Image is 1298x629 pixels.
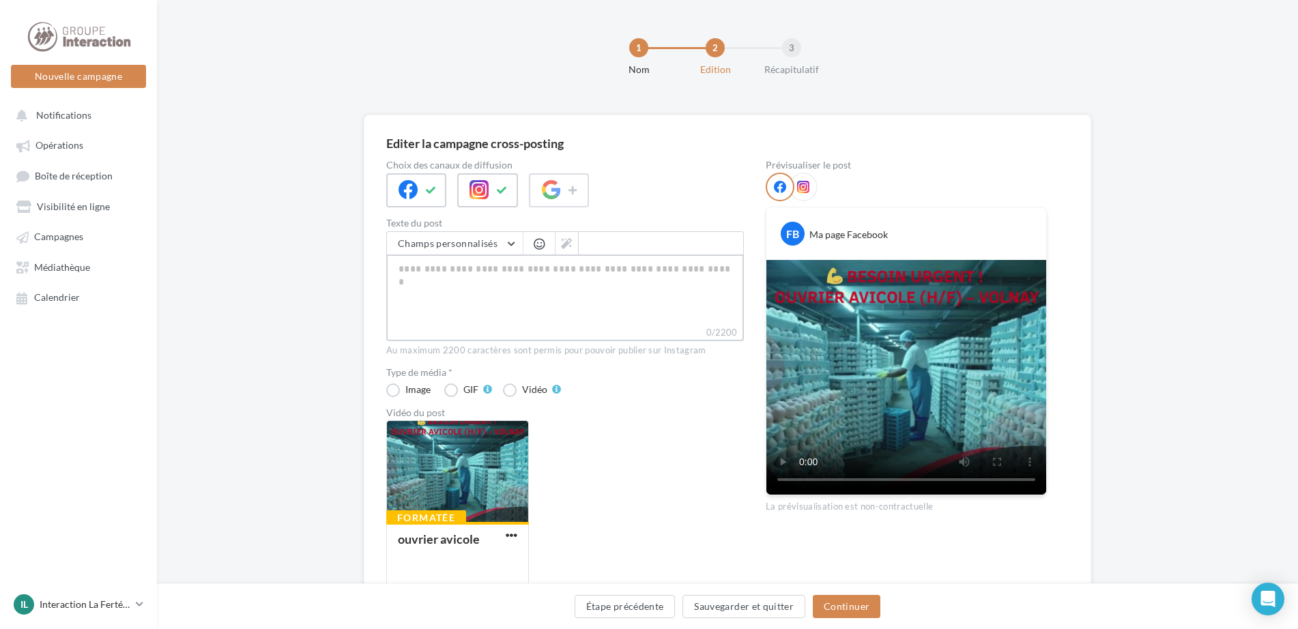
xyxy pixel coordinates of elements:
[34,261,90,273] span: Médiathèque
[8,284,149,309] a: Calendrier
[748,63,835,76] div: Récapitulatif
[575,595,676,618] button: Étape précédente
[522,385,547,394] div: Vidéo
[40,598,130,611] p: Interaction La Ferté [PERSON_NAME]
[781,222,805,246] div: FB
[11,65,146,88] button: Nouvelle campagne
[629,38,648,57] div: 1
[36,109,91,121] span: Notifications
[706,38,725,57] div: 2
[386,160,744,170] label: Choix des canaux de diffusion
[8,163,149,188] a: Boîte de réception
[1252,583,1284,615] div: Open Intercom Messenger
[782,38,801,57] div: 3
[386,345,744,357] div: Au maximum 2200 caractères sont permis pour pouvoir publier sur Instagram
[8,102,143,127] button: Notifications
[386,325,744,341] label: 0/2200
[8,194,149,218] a: Visibilité en ligne
[672,63,759,76] div: Edition
[766,160,1047,170] div: Prévisualiser le post
[35,170,113,181] span: Boîte de réception
[8,224,149,248] a: Campagnes
[34,292,80,304] span: Calendrier
[8,254,149,279] a: Médiathèque
[595,63,682,76] div: Nom
[11,591,146,617] a: IL Interaction La Ferté [PERSON_NAME]
[463,385,478,394] div: GIF
[398,237,497,249] span: Champs personnalisés
[37,201,110,212] span: Visibilité en ligne
[35,140,83,151] span: Opérations
[766,495,1047,513] div: La prévisualisation est non-contractuelle
[34,231,83,243] span: Campagnes
[386,368,744,377] label: Type de média *
[386,137,564,149] div: Editer la campagne cross-posting
[398,531,480,546] div: ouvrier avicole
[813,595,880,618] button: Continuer
[387,232,523,255] button: Champs personnalisés
[809,228,888,242] div: Ma page Facebook
[386,408,744,418] div: Vidéo du post
[20,598,28,611] span: IL
[386,510,466,525] div: Formatée
[386,218,744,228] label: Texte du post
[405,385,431,394] div: Image
[8,132,149,157] a: Opérations
[682,595,805,618] button: Sauvegarder et quitter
